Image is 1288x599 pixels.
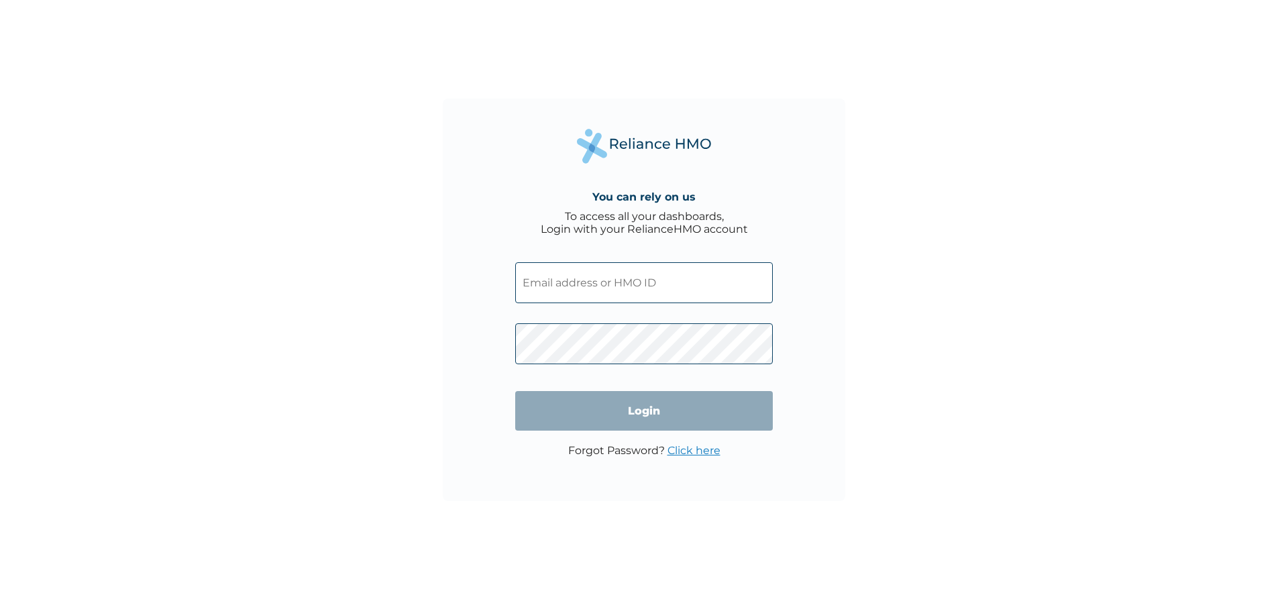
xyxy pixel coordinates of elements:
[667,444,720,457] a: Click here
[515,391,773,431] input: Login
[577,129,711,163] img: Reliance Health's Logo
[541,210,748,235] div: To access all your dashboards, Login with your RelianceHMO account
[592,190,696,203] h4: You can rely on us
[568,444,720,457] p: Forgot Password?
[515,262,773,303] input: Email address or HMO ID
